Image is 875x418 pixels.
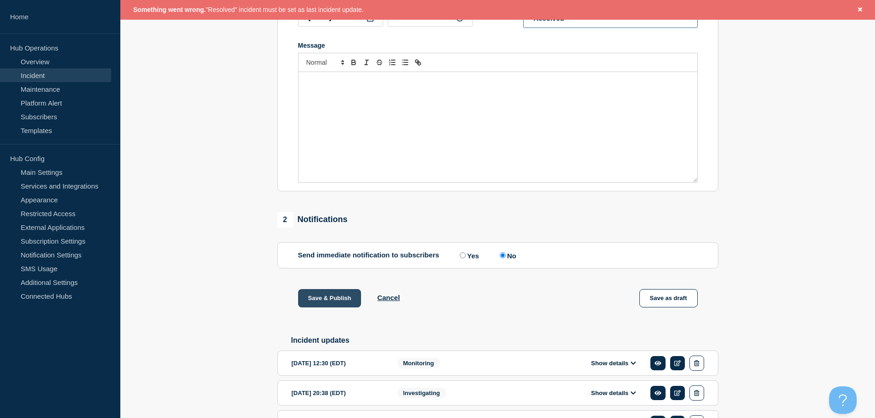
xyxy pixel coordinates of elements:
button: Toggle italic text [360,57,373,68]
div: Message [298,42,698,49]
label: No [497,251,516,260]
span: Font size [302,57,347,68]
button: Show details [588,359,639,367]
span: "Resolved" incident must be set as last incident update. [133,6,364,13]
label: Yes [457,251,479,260]
button: Toggle link [412,57,424,68]
div: Notifications [277,212,348,228]
span: Something went wrong. [133,6,206,13]
iframe: Help Scout Beacon - Open [829,386,857,414]
button: Save as draft [639,289,698,307]
button: Cancel [377,294,400,301]
div: Send immediate notification to subscribers [298,251,698,260]
button: Toggle bold text [347,57,360,68]
button: Toggle ordered list [386,57,399,68]
span: 2 [277,212,293,228]
button: Toggle strikethrough text [373,57,386,68]
div: [DATE] 20:38 (EDT) [292,385,384,401]
div: [DATE] 12:30 (EDT) [292,356,384,371]
button: Show details [588,389,639,397]
button: Toggle bulleted list [399,57,412,68]
span: Investigating [397,388,446,398]
button: Close banner [854,5,866,15]
span: Monitoring [397,358,440,368]
button: Save & Publish [298,289,361,307]
p: Send immediate notification to subscribers [298,251,440,260]
div: Message [299,72,697,182]
input: Yes [460,252,466,258]
input: No [500,252,506,258]
h2: Incident updates [291,336,718,345]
